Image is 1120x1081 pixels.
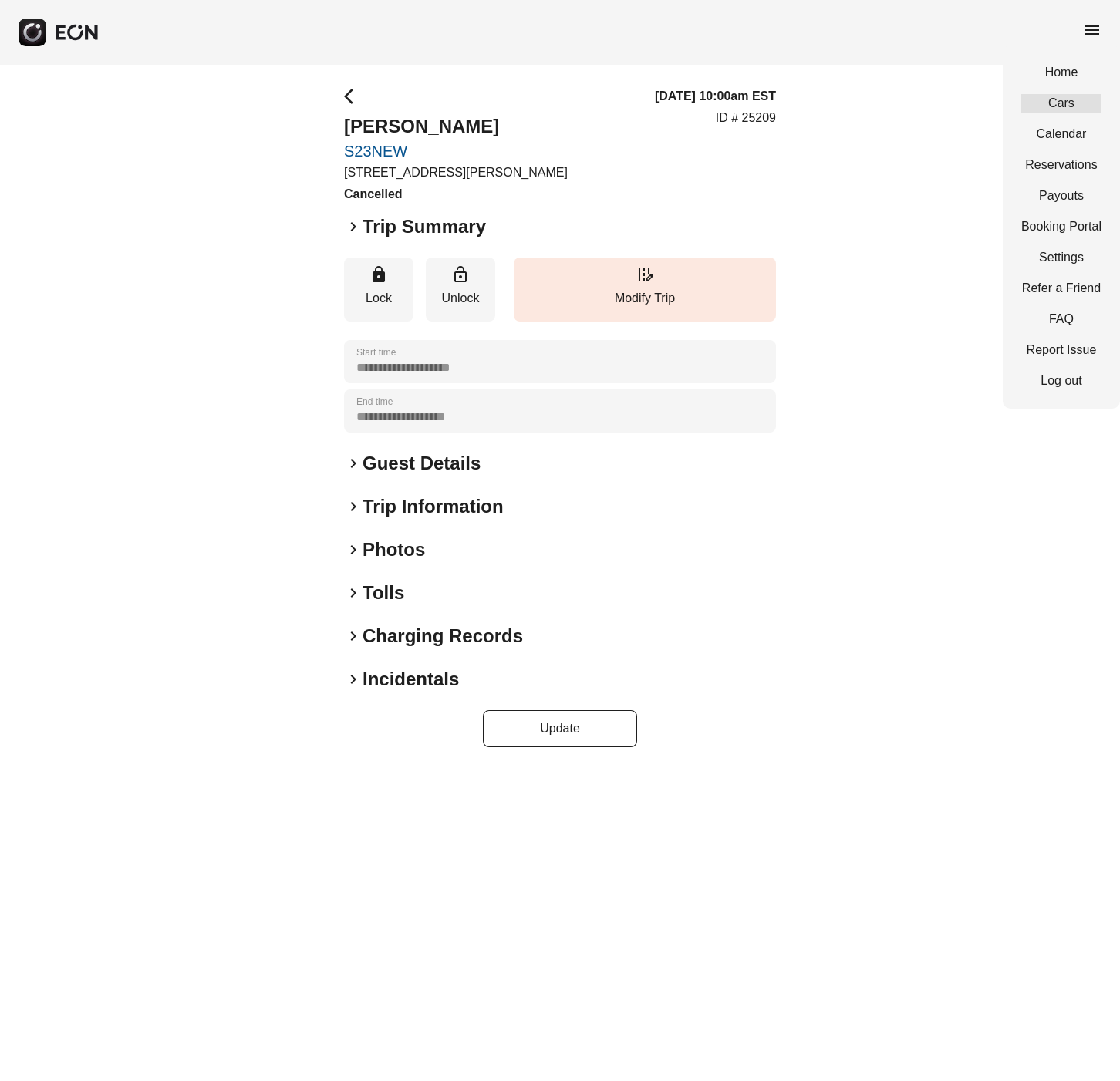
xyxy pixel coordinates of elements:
[1021,187,1101,205] a: Payouts
[1083,21,1101,39] span: menu
[1021,217,1101,236] a: Booking Portal
[1021,63,1101,82] a: Home
[655,87,776,106] h3: [DATE] 10:00am EST
[352,289,406,308] p: Lock
[1021,248,1101,267] a: Settings
[1021,372,1101,390] a: Log out
[1021,94,1101,113] a: Cars
[363,537,425,562] h2: Photos
[344,497,363,516] span: keyboard_arrow_right
[1021,125,1101,143] a: Calendar
[636,265,654,284] span: edit_road
[483,710,637,747] button: Update
[369,265,388,284] span: lock
[363,667,459,692] h2: Incidentals
[426,258,495,322] button: Unlock
[344,584,363,602] span: keyboard_arrow_right
[363,214,486,239] h2: Trip Summary
[344,87,363,106] span: arrow_back_ios
[344,258,413,322] button: Lock
[716,109,776,127] p: ID # 25209
[521,289,768,308] p: Modify Trip
[344,114,568,139] h2: [PERSON_NAME]
[451,265,470,284] span: lock_open
[363,451,481,476] h2: Guest Details
[344,217,363,236] span: keyboard_arrow_right
[344,670,363,689] span: keyboard_arrow_right
[344,540,363,559] span: keyboard_arrow_right
[363,624,523,648] h2: Charging Records
[514,258,776,322] button: Modify Trip
[1021,341,1101,359] a: Report Issue
[344,185,568,204] h3: Cancelled
[344,627,363,645] span: keyboard_arrow_right
[344,454,363,473] span: keyboard_arrow_right
[344,163,568,182] p: [STREET_ADDRESS][PERSON_NAME]
[1021,310,1101,328] a: FAQ
[363,494,504,519] h2: Trip Information
[433,289,487,308] p: Unlock
[1021,156,1101,174] a: Reservations
[363,581,404,605] h2: Tolls
[1021,279,1101,298] a: Refer a Friend
[344,142,568,160] a: S23NEW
